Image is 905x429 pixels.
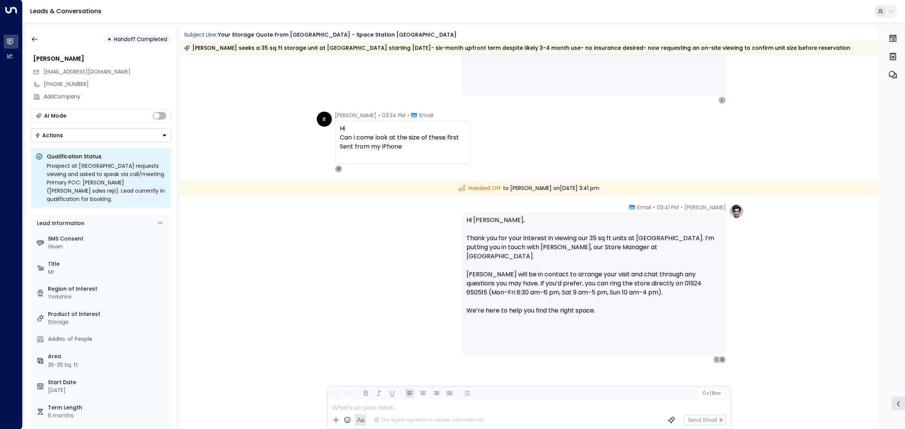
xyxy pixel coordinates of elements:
[718,97,726,104] div: I
[466,216,721,324] p: Hi [PERSON_NAME], Thank you for your interest in viewing our 35 sq ft units at [GEOGRAPHIC_DATA]....
[340,133,466,160] div: Can I come look at the size of these first
[184,31,217,38] span: Subject Line:
[48,243,168,251] div: Given
[30,7,101,15] a: Leads & Conversations
[317,112,332,127] div: it
[48,386,168,394] div: [DATE]
[48,285,168,293] label: Region of Interest
[681,204,683,211] span: •
[44,80,171,88] div: [PHONE_NUMBER]
[33,54,171,63] div: [PERSON_NAME]
[48,404,168,412] label: Term Length
[340,142,466,151] div: Sent from my iPhone
[31,129,171,142] button: Actions
[335,165,342,173] div: O
[48,378,168,386] label: Start Date
[48,352,168,360] label: Area
[702,391,720,396] span: Cc Bcc
[699,390,723,397] button: Cc|Bcc
[330,389,339,398] button: Undo
[48,260,168,268] label: Title
[180,181,878,196] div: to [PERSON_NAME] on [DATE] 3:41 pm
[47,153,167,160] p: Qualification Status
[107,32,111,46] div: •
[637,204,651,211] span: Email
[48,412,168,420] div: 6 months
[48,268,168,276] div: Mr
[459,184,501,192] span: Handed Off
[48,361,79,369] div: 35-35 Sq. ft.
[343,389,353,398] button: Redo
[48,335,168,343] div: AddNo. of People
[44,93,171,101] div: AddCompany
[653,204,655,211] span: •
[657,204,679,211] span: 03:41 PM
[710,391,711,396] span: |
[729,204,744,219] img: profile-logo.png
[43,68,130,75] span: [EMAIL_ADDRESS][DOMAIN_NAME]
[184,44,850,52] div: [PERSON_NAME] seeks a 35 sq ft storage unit at [GEOGRAPHIC_DATA] starting [DATE]- six-month upfro...
[335,112,376,119] span: [PERSON_NAME]
[114,35,167,43] span: Handoff Completed
[48,310,168,318] label: Product of Interest
[407,112,409,119] span: •
[48,318,168,326] div: Storage
[374,417,484,423] div: The agent signature is added automatically
[684,204,726,211] span: [PERSON_NAME]
[382,112,405,119] span: 03:34 PM
[218,31,457,39] div: Your storage quote from [GEOGRAPHIC_DATA] - Space Station [GEOGRAPHIC_DATA]
[378,112,380,119] span: •
[31,129,171,142] div: Button group with a nested menu
[44,112,66,120] div: AI Mode
[35,132,63,139] div: Actions
[47,162,167,203] div: Prospect at [GEOGRAPHIC_DATA] requests viewing and asked to speak via call/meeting. Primary POC: ...
[34,219,84,227] div: Lead Information
[340,124,466,160] div: Hi
[43,68,130,76] span: Ianthackray@hotmail.co.uk
[713,356,721,363] div: I
[48,293,168,301] div: Yorkshire
[419,112,433,119] span: Email
[48,235,168,243] label: SMS Consent
[718,356,726,363] div: O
